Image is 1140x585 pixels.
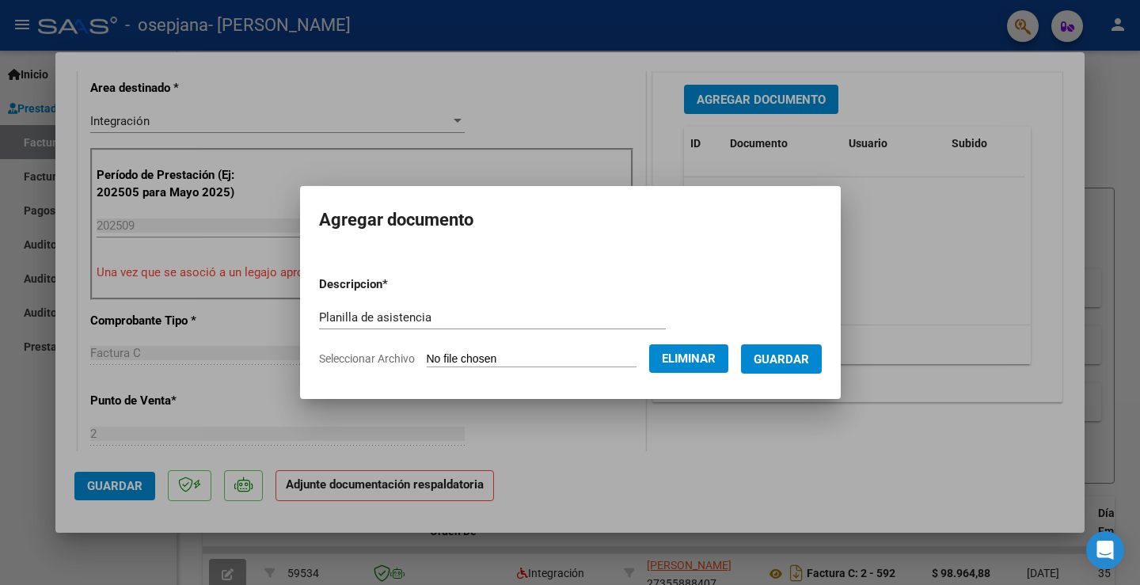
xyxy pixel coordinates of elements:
button: Guardar [741,344,822,374]
p: Descripcion [319,275,470,294]
span: Seleccionar Archivo [319,352,415,365]
h2: Agregar documento [319,205,822,235]
div: Open Intercom Messenger [1086,531,1124,569]
span: Guardar [754,352,809,367]
button: Eliminar [649,344,728,373]
span: Eliminar [662,351,716,366]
